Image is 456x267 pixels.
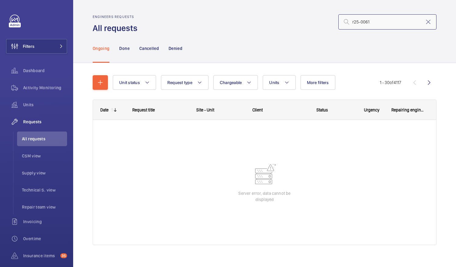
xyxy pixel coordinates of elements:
span: Repair team view [22,204,67,210]
span: 1 - 30 4117 [380,80,401,85]
span: All requests [22,136,67,142]
button: More filters [301,75,335,90]
span: Activity Monitoring [23,85,67,91]
span: CSM view [22,153,67,159]
span: Invoicing [23,219,67,225]
span: Client [252,107,263,112]
span: Status [316,107,328,112]
span: Supply view [22,170,67,176]
input: Search by request number or quote number [338,14,436,30]
p: Ongoing [93,45,109,51]
button: Units [263,75,295,90]
span: Request type [167,80,192,85]
span: Dashboard [23,68,67,74]
button: Request type [161,75,208,90]
button: Filters [6,39,67,54]
span: Technical S. view [22,187,67,193]
span: Units [23,102,67,108]
span: Overtime [23,236,67,242]
p: Cancelled [139,45,159,51]
span: Request title [132,107,155,112]
span: Insurance items [23,253,58,259]
span: Chargeable [220,80,242,85]
span: More filters [307,80,329,85]
span: 35 [60,253,67,258]
span: of [390,80,394,85]
h1: All requests [93,23,141,34]
span: Site - Unit [196,107,214,112]
p: Done [119,45,129,51]
span: Repairing engineer [391,107,424,112]
span: Unit status [119,80,140,85]
span: Urgency [364,107,379,112]
button: Chargeable [213,75,258,90]
span: Units [269,80,279,85]
button: Unit status [113,75,156,90]
div: Date [100,107,109,112]
h2: Engineers requests [93,15,141,19]
span: Filters [23,43,34,49]
p: Denied [169,45,182,51]
span: Requests [23,119,67,125]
